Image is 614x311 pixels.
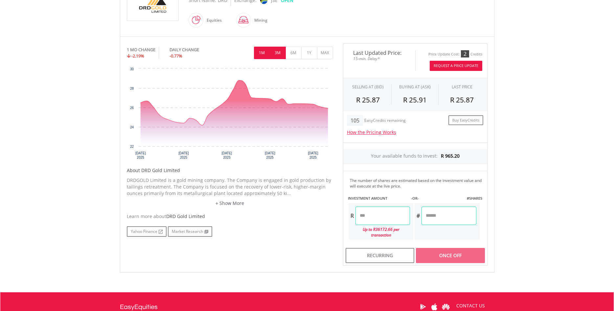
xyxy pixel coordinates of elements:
div: Your available funds to invest: [343,149,487,164]
div: Recurring [346,248,414,263]
div: Price Update Cost: [428,52,460,57]
div: LAST PRICE [452,84,472,90]
span: 15-min. Delay* [348,56,410,62]
div: The number of shares are estimated based on the investment value and will execute at the live price. [350,178,485,189]
label: #SHARES [467,196,482,201]
button: Request A Price Update [430,61,482,71]
span: Last Updated Price: [348,50,410,56]
text: 26 [130,106,134,110]
span: R 25.91 [403,95,427,104]
h5: About DRD Gold Limited [127,167,333,174]
a: + Show More [127,200,333,207]
div: 1 MO CHANGE [127,47,155,53]
text: 30 [130,67,134,71]
div: Once Off [416,248,485,263]
svg: Interactive chart [127,65,333,164]
label: -OR- [411,196,419,201]
div: # [415,207,421,225]
div: 2 [461,50,469,57]
a: Yahoo Finance [127,226,167,237]
span: R 25.87 [450,95,474,104]
span: BUYING AT (ASK) [399,84,431,90]
label: INVESTMENT AMOUNT [348,196,387,201]
text: 24 [130,125,134,129]
text: [DATE] 2025 [308,151,318,159]
div: R [349,207,355,225]
button: MAX [317,47,333,59]
div: Chart. Highcharts interactive chart. [127,65,333,164]
div: Mining [251,12,267,28]
span: -0.77% [170,53,182,59]
div: Up to R36172.66 per transaction [349,225,410,239]
div: SELLING AT (BID) [352,84,384,90]
a: Buy EasyCredits [448,115,483,125]
span: DRD Gold Limited [166,213,205,219]
text: 22 [130,145,134,148]
text: [DATE] 2025 [178,151,189,159]
text: [DATE] 2025 [135,151,146,159]
div: 105 [347,115,363,126]
text: [DATE] 2025 [265,151,275,159]
span: -2.19% [131,53,144,59]
text: 28 [130,87,134,90]
span: R 965.20 [441,153,460,159]
button: 6M [285,47,302,59]
div: DAILY CHANGE [170,47,221,53]
button: 1M [254,47,270,59]
a: How the Pricing Works [347,129,396,135]
div: Learn more about [127,213,333,220]
div: EasyCredits remaining [364,118,406,124]
button: 1Y [301,47,317,59]
button: 3M [270,47,286,59]
div: Equities [203,12,222,28]
span: R 25.87 [356,95,380,104]
div: Credits [470,52,482,57]
p: DRDGOLD Limited is a gold mining company. The Company is engaged in gold production by tailings r... [127,177,333,197]
a: Market Research [168,226,212,237]
text: [DATE] 2025 [222,151,232,159]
